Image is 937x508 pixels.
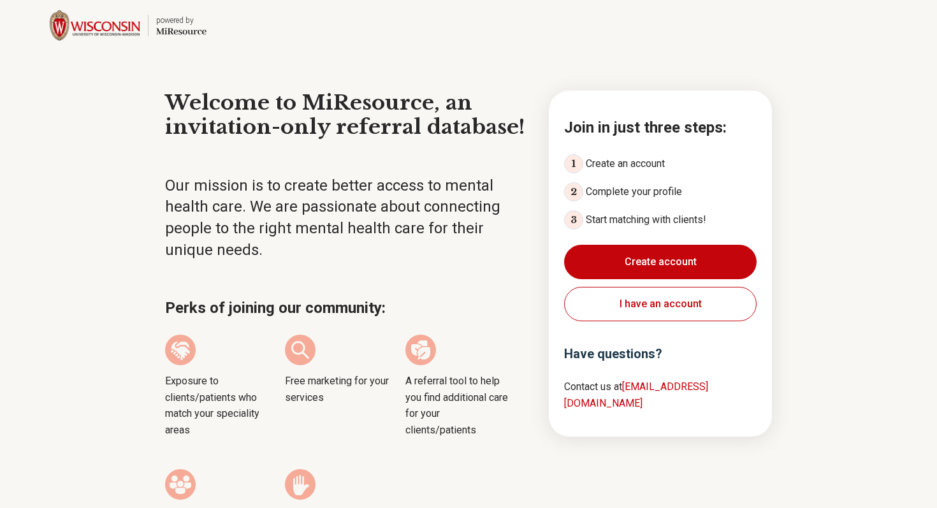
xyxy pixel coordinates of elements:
p: Contact us at [564,379,757,411]
h2: Join in just three steps: [564,116,757,139]
span: A referral tool to help you find additional care for your clients/patients [405,373,510,438]
li: Create an account [564,154,757,173]
li: Complete your profile [564,182,757,201]
a: [EMAIL_ADDRESS][DOMAIN_NAME] [564,381,708,409]
button: Create account [564,245,757,279]
span: Exposure to clients/patients who match your speciality areas [165,373,270,438]
a: University of Wisconsin-Madisonpowered by [23,10,207,41]
span: Free marketing for your services [285,373,389,405]
li: Start matching with clients! [564,210,757,229]
h1: Welcome to MiResource, an invitation-only referral database! [165,91,526,140]
h3: Have questions? [564,344,757,363]
p: Our mission is to create better access to mental health care. We are passionate about connecting ... [165,175,526,261]
div: powered by [156,15,207,26]
button: I have an account [564,287,757,321]
h2: Perks of joining our community: [165,296,526,319]
img: University of Wisconsin-Madison [50,10,140,41]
